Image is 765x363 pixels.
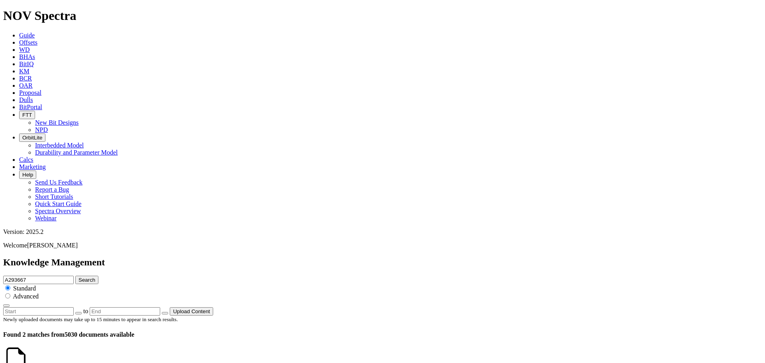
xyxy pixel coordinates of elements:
[19,75,32,82] a: BCR
[35,215,57,222] a: Webinar
[22,135,42,141] span: OrbitLite
[35,186,69,193] a: Report a Bug
[19,32,35,39] a: Guide
[3,307,74,316] input: Start
[35,193,73,200] a: Short Tutorials
[19,156,33,163] a: Calcs
[22,112,32,118] span: FTT
[3,257,762,268] h2: Knowledge Management
[35,179,82,186] a: Send Us Feedback
[19,53,35,60] a: BHAs
[19,96,33,103] a: Dulls
[3,8,762,23] h1: NOV Spectra
[90,307,160,316] input: End
[3,331,762,338] h4: 5030 documents available
[35,119,78,126] a: New Bit Designs
[35,126,48,133] a: NPD
[3,242,762,249] p: Welcome
[27,242,78,249] span: [PERSON_NAME]
[35,208,81,214] a: Spectra Overview
[19,171,36,179] button: Help
[19,61,33,67] a: BitIQ
[35,142,84,149] a: Interbedded Model
[19,104,42,110] a: BitPortal
[19,39,37,46] a: Offsets
[35,149,118,156] a: Durability and Parameter Model
[3,276,74,284] input: e.g. Smoothsteer Record
[19,68,29,75] a: KM
[170,307,213,316] button: Upload Content
[13,285,36,292] span: Standard
[22,172,33,178] span: Help
[83,308,88,314] span: to
[19,111,35,119] button: FTT
[3,228,762,235] div: Version: 2025.2
[19,89,41,96] a: Proposal
[19,163,46,170] a: Marketing
[75,276,98,284] button: Search
[3,316,178,322] small: Newly uploaded documents may take up to 15 minutes to appear in search results.
[19,82,33,89] a: OAR
[3,331,65,338] span: Found 2 matches from
[19,46,30,53] a: WD
[35,200,81,207] a: Quick Start Guide
[19,133,45,142] button: OrbitLite
[13,293,39,300] span: Advanced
